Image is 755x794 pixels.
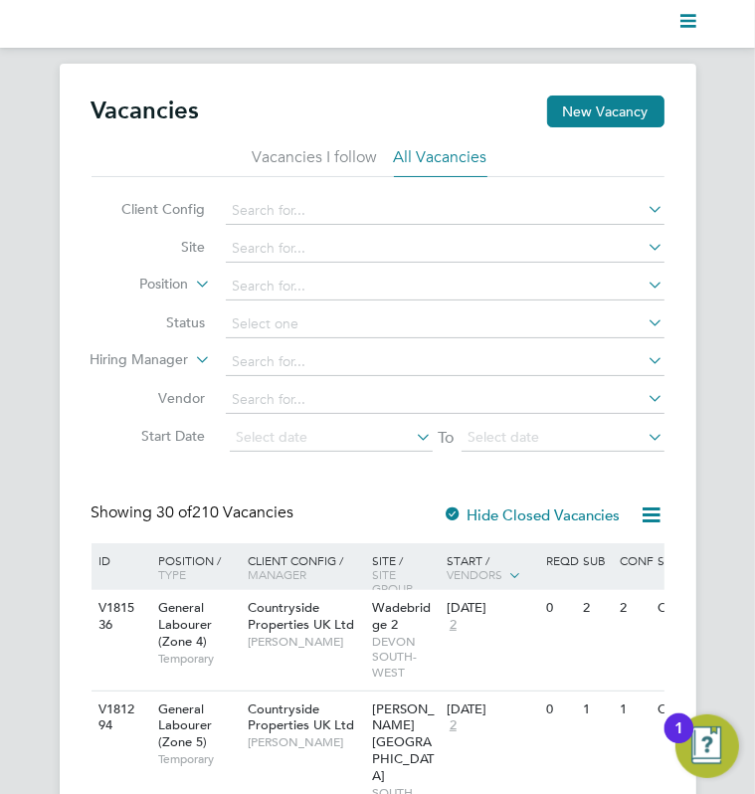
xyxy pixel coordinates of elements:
[372,634,437,681] span: DEVON SOUTH-WEST
[92,238,206,256] label: Site
[674,728,683,754] div: 1
[92,313,206,331] label: Status
[248,700,354,734] span: Countryside Properties UK Ltd
[447,617,460,634] span: 2
[372,599,431,633] span: Wadebridge 2
[157,502,193,522] span: 30 of
[92,389,206,407] label: Vendor
[616,692,653,728] div: 1
[616,543,653,577] div: Conf
[157,502,294,522] span: 210 Vacancies
[226,348,664,376] input: Search for...
[447,600,536,617] div: [DATE]
[226,235,664,263] input: Search for...
[653,692,714,728] div: Open
[94,543,144,577] div: ID
[248,566,306,582] span: Manager
[226,273,664,300] input: Search for...
[94,692,144,745] div: V181294
[75,350,189,370] label: Hiring Manager
[541,590,578,627] div: 0
[541,692,578,728] div: 0
[226,310,664,338] input: Select one
[578,543,615,577] div: Sub
[143,543,243,591] div: Position /
[158,700,212,751] span: General Labourer (Zone 5)
[367,543,442,605] div: Site /
[248,634,362,650] span: [PERSON_NAME]
[243,543,367,591] div: Client Config /
[372,566,413,596] span: Site Group
[75,275,189,295] label: Position
[372,700,435,785] span: [PERSON_NAME][GEOGRAPHIC_DATA]
[653,590,714,627] div: Open
[158,651,238,667] span: Temporary
[433,424,462,453] span: To
[442,543,541,593] div: Start /
[92,427,206,445] label: Start Date
[158,599,212,650] span: General Labourer (Zone 4)
[226,386,664,414] input: Search for...
[444,505,621,524] label: Hide Closed Vacancies
[92,200,206,218] label: Client Config
[447,717,460,734] span: 2
[547,96,664,127] button: New Vacancy
[248,734,362,750] span: [PERSON_NAME]
[447,566,502,582] span: Vendors
[447,701,536,718] div: [DATE]
[541,543,578,577] div: Reqd
[675,714,739,778] button: Open Resource Center, 1 new notification
[237,428,308,446] span: Select date
[578,590,615,627] div: 2
[469,428,540,446] span: Select date
[248,599,354,633] span: Countryside Properties UK Ltd
[158,566,186,582] span: Type
[394,147,487,177] li: All Vacancies
[158,751,238,767] span: Temporary
[253,147,378,177] li: Vacancies I follow
[94,590,144,644] div: V181536
[578,692,615,728] div: 1
[226,197,664,225] input: Search for...
[616,590,653,627] div: 2
[92,96,200,125] h2: Vacancies
[653,543,714,577] div: Status
[92,502,298,523] div: Showing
